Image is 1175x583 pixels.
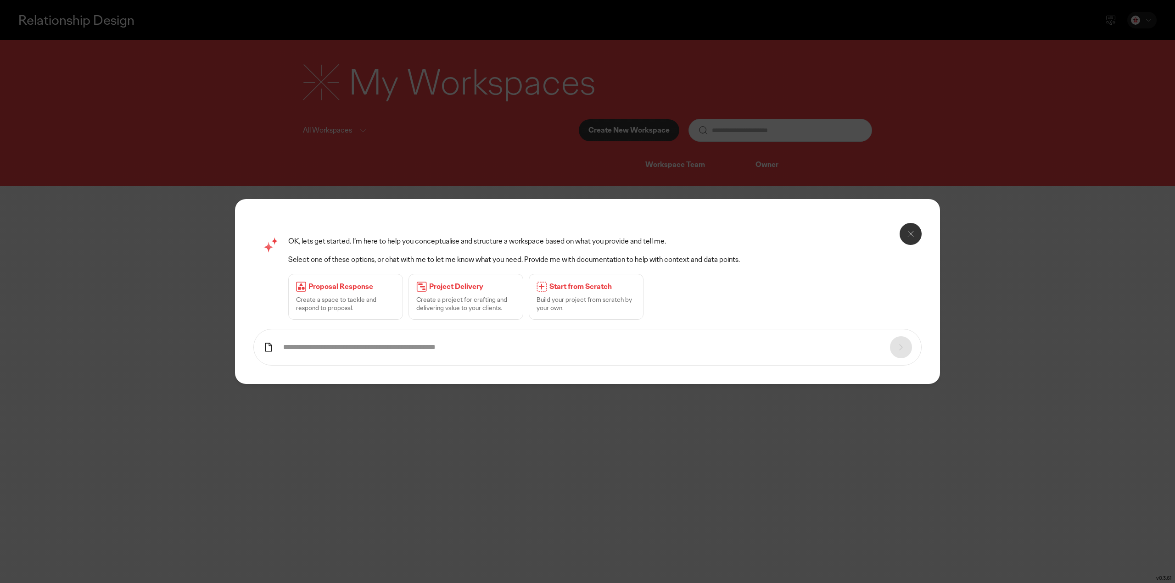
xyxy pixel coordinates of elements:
[288,237,755,246] p: OK, lets get started. I’m here to help you conceptualise and structure a workspace based on what ...
[537,295,636,312] p: Build your project from scratch by your own.
[429,282,515,292] p: Project Delivery
[549,282,636,292] p: Start from Scratch
[416,295,515,312] p: Create a project for crafting and delivering value to your clients.
[296,295,395,312] p: Create a space to tackle and respond to proposal.
[308,282,395,292] p: Proposal Response
[288,255,755,265] p: Select one of these options, or chat with me to let me know what you need. Provide me with docume...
